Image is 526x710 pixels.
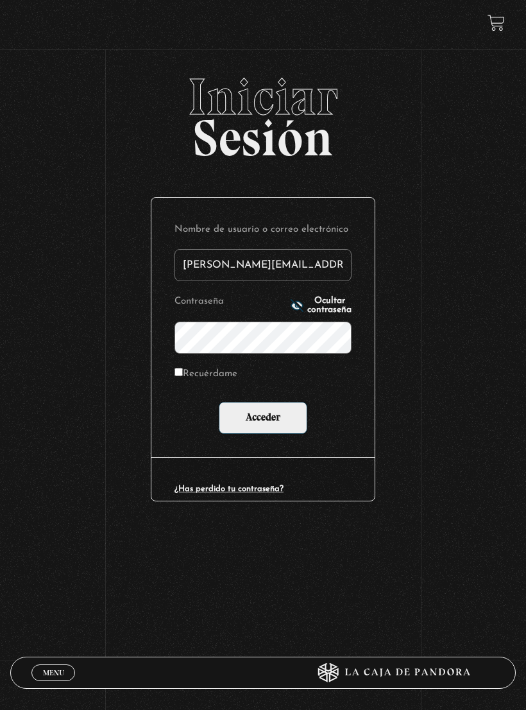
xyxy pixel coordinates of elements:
[174,485,284,493] a: ¿Has perdido tu contraseña?
[43,669,64,677] span: Menu
[10,71,515,123] span: Iniciar
[10,71,515,153] h2: Sesión
[174,221,352,239] label: Nombre de usuario o correo electrónico
[174,368,183,376] input: Recuérdame
[307,297,352,315] span: Ocultar contraseña
[174,365,237,384] label: Recuérdame
[219,402,307,434] input: Acceder
[488,14,505,31] a: View your shopping cart
[291,297,352,315] button: Ocultar contraseña
[38,680,69,689] span: Cerrar
[174,293,287,311] label: Contraseña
